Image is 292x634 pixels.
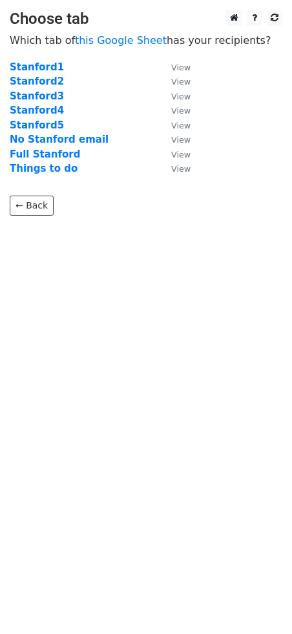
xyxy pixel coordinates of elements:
a: View [158,105,191,116]
p: Which tab of has your recipients? [10,34,282,47]
small: View [171,77,191,87]
small: View [171,106,191,116]
a: View [158,76,191,87]
a: this Google Sheet [75,34,167,46]
a: ← Back [10,196,54,216]
small: View [171,92,191,101]
a: Full Stanford [10,148,80,160]
a: View [158,119,191,131]
small: View [171,63,191,72]
small: View [171,164,191,174]
a: Things to do [10,163,78,174]
small: View [171,150,191,159]
a: Stanford1 [10,61,64,73]
a: View [158,163,191,174]
a: View [158,90,191,102]
a: Stanford3 [10,90,64,102]
a: Stanford2 [10,76,64,87]
a: Stanford4 [10,105,64,116]
small: View [171,121,191,130]
a: View [158,148,191,160]
a: View [158,134,191,145]
h3: Choose tab [10,10,282,28]
a: Stanford5 [10,119,64,131]
a: View [158,61,191,73]
a: No Stanford email [10,134,109,145]
small: View [171,135,191,145]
